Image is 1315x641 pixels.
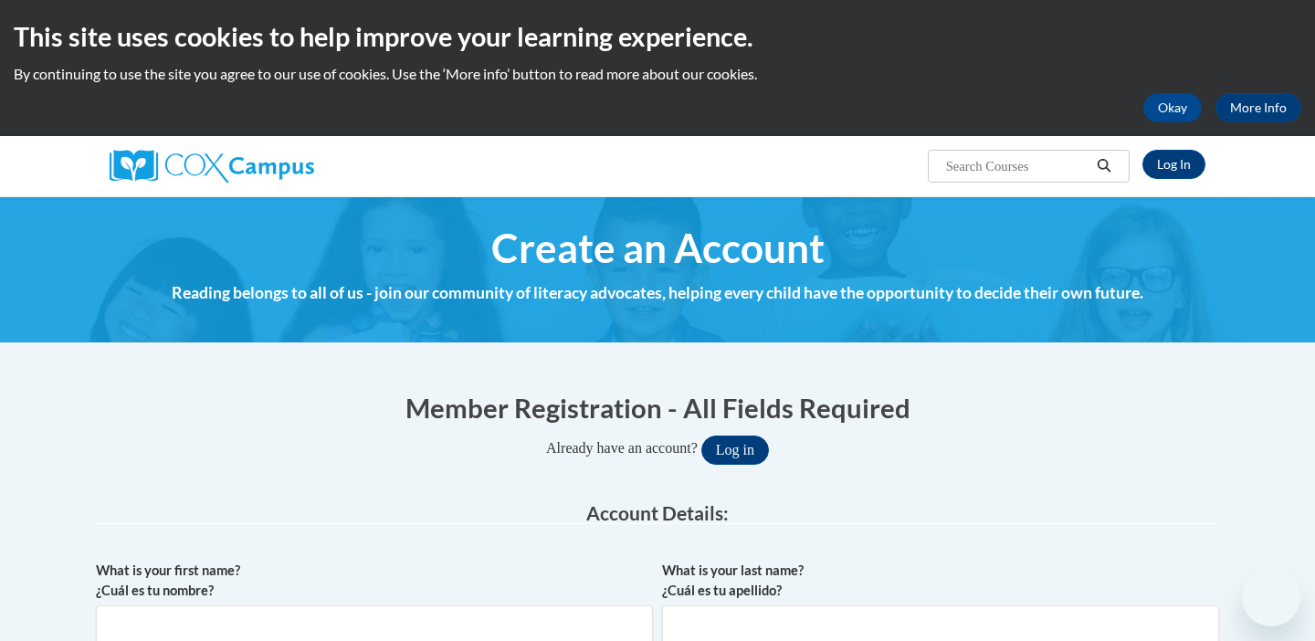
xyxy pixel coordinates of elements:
[1215,93,1301,122] a: More Info
[491,224,825,272] span: Create an Account
[546,440,698,456] span: Already have an account?
[1242,568,1300,626] iframe: Button to launch messaging window
[96,389,1219,426] h1: Member Registration - All Fields Required
[701,436,769,465] button: Log in
[96,281,1219,305] h4: Reading belongs to all of us - join our community of literacy advocates, helping every child have...
[14,18,1301,55] h2: This site uses cookies to help improve your learning experience.
[96,561,653,601] label: What is your first name? ¿Cuál es tu nombre?
[110,150,314,183] img: Cox Campus
[1090,155,1118,177] button: Search
[944,155,1090,177] input: Search Courses
[1142,150,1205,179] a: Log In
[586,501,729,524] span: Account Details:
[14,64,1301,84] p: By continuing to use the site you agree to our use of cookies. Use the ‘More info’ button to read...
[1143,93,1202,122] button: Okay
[662,561,1219,601] label: What is your last name? ¿Cuál es tu apellido?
